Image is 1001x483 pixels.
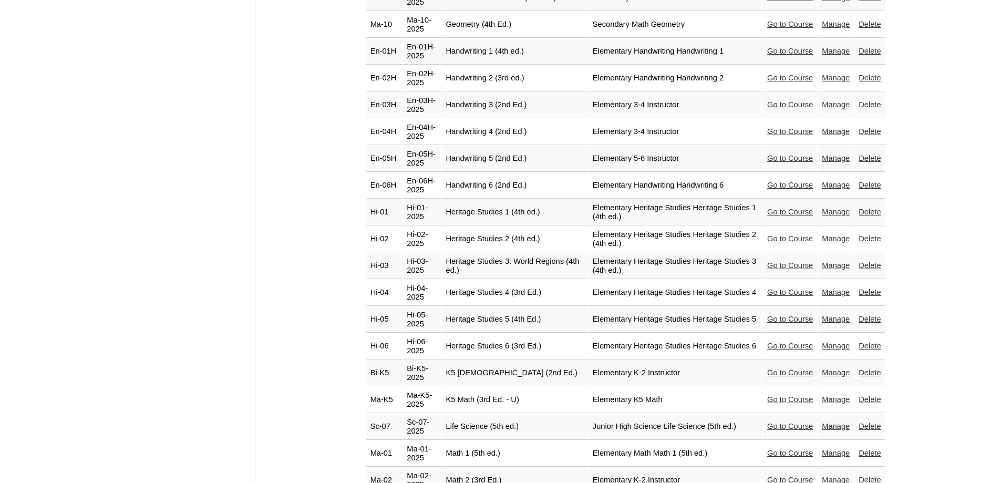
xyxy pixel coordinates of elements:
[589,199,762,225] td: Elementary Heritage Studies Heritage Studies 1 (4th ed.)
[822,47,850,55] a: Manage
[589,387,762,413] td: Elementary K5 Math
[767,315,813,323] a: Go to Course
[767,395,813,404] a: Go to Course
[403,146,441,172] td: En-05H-2025
[767,234,813,243] a: Go to Course
[822,422,850,430] a: Manage
[767,342,813,350] a: Go to Course
[403,65,441,91] td: En-02H-2025
[822,449,850,457] a: Manage
[366,253,403,279] td: Hi-03
[403,38,441,65] td: En-01H-2025
[589,253,762,279] td: Elementary Heritage Studies Heritage Studies 3 (4th ed.)
[859,127,881,136] a: Delete
[403,280,441,306] td: Hi-04-2025
[859,154,881,162] a: Delete
[366,226,403,252] td: Hi-02
[442,65,588,91] td: Handwriting 2 (3rd ed.)
[442,146,588,172] td: Handwriting 5 (2nd Ed.)
[822,100,850,109] a: Manage
[767,47,813,55] a: Go to Course
[822,261,850,270] a: Manage
[859,20,881,28] a: Delete
[822,208,850,216] a: Manage
[767,422,813,430] a: Go to Course
[822,74,850,82] a: Manage
[589,65,762,91] td: Elementary Handwriting Handwriting 2
[822,181,850,189] a: Manage
[767,449,813,457] a: Go to Course
[403,333,441,359] td: Hi-06-2025
[366,92,403,118] td: En-03H
[767,208,813,216] a: Go to Course
[589,440,762,467] td: Elementary Math Math 1 (5th ed.)
[403,414,441,440] td: Sc-07-2025
[442,38,588,65] td: Handwriting 1 (4th ed.)
[859,368,881,377] a: Delete
[366,65,403,91] td: En-02H
[859,181,881,189] a: Delete
[859,449,881,457] a: Delete
[767,74,813,82] a: Go to Course
[403,387,441,413] td: Ma-K5-2025
[442,119,588,145] td: Handwriting 4 (2nd Ed.)
[822,20,850,28] a: Manage
[859,288,881,296] a: Delete
[822,288,850,296] a: Manage
[767,368,813,377] a: Go to Course
[403,226,441,252] td: Hi-02-2025
[403,172,441,199] td: En-06H-2025
[767,154,813,162] a: Go to Course
[589,280,762,306] td: Elementary Heritage Studies Heritage Studies 4
[822,154,850,162] a: Manage
[442,440,588,467] td: Math 1 (5th ed.)
[366,414,403,440] td: Sc-07
[859,422,881,430] a: Delete
[366,360,403,386] td: Bi-K5
[822,315,850,323] a: Manage
[767,127,813,136] a: Go to Course
[822,127,850,136] a: Manage
[589,333,762,359] td: Elementary Heritage Studies Heritage Studies 6
[822,234,850,243] a: Manage
[589,92,762,118] td: Elementary 3-4 Instructor
[442,253,588,279] td: Heritage Studies 3: World Regions (4th ed.)
[767,261,813,270] a: Go to Course
[442,172,588,199] td: Handwriting 6 (2nd Ed.)
[403,12,441,38] td: Ma-10-2025
[767,100,813,109] a: Go to Course
[442,387,588,413] td: K5 Math (3rd Ed. - U)
[859,100,881,109] a: Delete
[366,280,403,306] td: Hi-04
[589,226,762,252] td: Elementary Heritage Studies Heritage Studies 2 (4th ed.)
[442,360,588,386] td: K5 [DEMOGRAPHIC_DATA] (2nd Ed.)
[822,342,850,350] a: Manage
[589,306,762,333] td: Elementary Heritage Studies Heritage Studies 5
[366,38,403,65] td: En-01H
[859,208,881,216] a: Delete
[589,414,762,440] td: Junior High Science Life Science (5th ed.)
[366,12,403,38] td: Ma-10
[442,414,588,440] td: Life Science (5th ed.)
[767,20,813,28] a: Go to Course
[403,92,441,118] td: En-03H-2025
[442,226,588,252] td: Heritage Studies 2 (4th ed.)
[859,74,881,82] a: Delete
[366,440,403,467] td: Ma-01
[366,333,403,359] td: Hi-06
[442,92,588,118] td: Handwriting 3 (2nd Ed.)
[859,395,881,404] a: Delete
[403,199,441,225] td: Hi-01-2025
[442,12,588,38] td: Geometry (4th Ed.)
[403,306,441,333] td: Hi-05-2025
[859,47,881,55] a: Delete
[403,440,441,467] td: Ma-01-2025
[366,387,403,413] td: Ma-K5
[442,333,588,359] td: Heritage Studies 6 (3rd Ed.)
[442,280,588,306] td: Heritage Studies 4 (3rd Ed.)
[442,199,588,225] td: Heritage Studies 1 (4th ed.)
[589,12,762,38] td: Secondary Math Geometry
[589,360,762,386] td: Elementary K-2 Instructor
[589,146,762,172] td: Elementary 5-6 Instructor
[589,172,762,199] td: Elementary Handwriting Handwriting 6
